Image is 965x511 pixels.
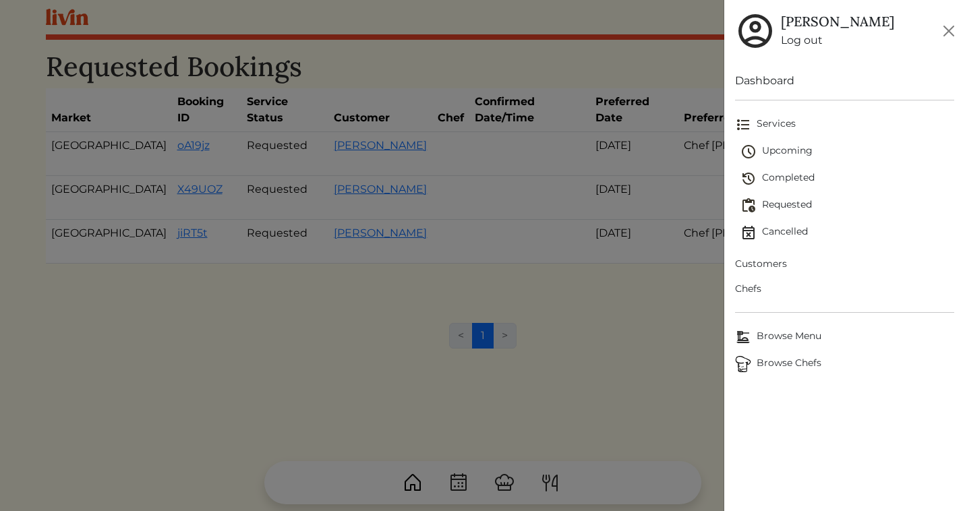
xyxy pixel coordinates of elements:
[735,11,776,51] img: user_account-e6e16d2ec92f44fc35f99ef0dc9cddf60790bfa021a6ecb1c896eb5d2907b31c.svg
[735,251,954,276] a: Customers
[740,138,954,165] a: Upcoming
[735,282,954,296] span: Chefs
[735,324,954,351] a: Browse MenuBrowse Menu
[735,257,954,271] span: Customers
[781,13,894,30] h5: [PERSON_NAME]
[735,356,751,372] img: Browse Chefs
[740,219,954,246] a: Cancelled
[735,117,954,133] span: Services
[735,276,954,301] a: Chefs
[735,329,954,345] span: Browse Menu
[740,171,757,187] img: history-2b446bceb7e0f53b931186bf4c1776ac458fe31ad3b688388ec82af02103cd45.svg
[938,20,960,42] button: Close
[740,198,954,214] span: Requested
[740,224,954,241] span: Cancelled
[735,329,751,345] img: Browse Menu
[740,165,954,192] a: Completed
[740,224,757,241] img: event_cancelled-67e280bd0a9e072c26133efab016668ee6d7272ad66fa3c7eb58af48b074a3a4.svg
[735,111,954,138] a: Services
[735,117,751,133] img: format_list_bulleted-ebc7f0161ee23162107b508e562e81cd567eeab2455044221954b09d19068e74.svg
[740,171,954,187] span: Completed
[740,144,954,160] span: Upcoming
[740,192,954,219] a: Requested
[735,351,954,378] a: ChefsBrowse Chefs
[740,198,757,214] img: pending_actions-fd19ce2ea80609cc4d7bbea353f93e2f363e46d0f816104e4e0650fdd7f915cf.svg
[781,32,894,49] a: Log out
[735,356,954,372] span: Browse Chefs
[735,73,954,89] a: Dashboard
[740,144,757,160] img: schedule-fa401ccd6b27cf58db24c3bb5584b27dcd8bd24ae666a918e1c6b4ae8c451a22.svg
